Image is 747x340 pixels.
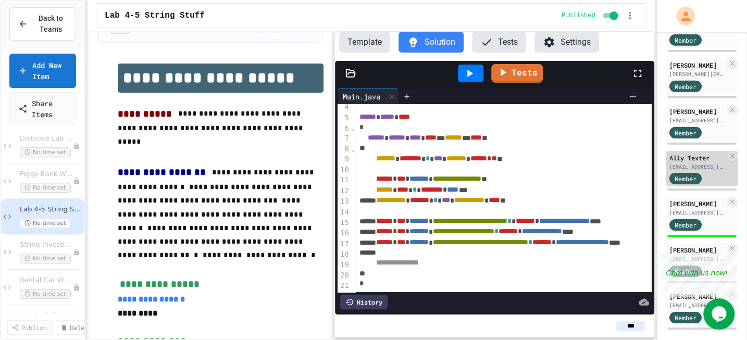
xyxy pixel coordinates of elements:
[73,284,80,291] div: Unpublished
[669,163,725,171] div: [EMAIL_ADDRESS][DOMAIN_NAME]
[73,248,80,256] div: Unpublished
[703,298,737,330] iframe: chat widget
[399,32,464,53] button: Solution
[338,239,351,249] div: 17
[669,107,725,116] div: [PERSON_NAME]
[20,289,71,299] span: No time set
[675,35,696,45] span: Member
[20,183,71,193] span: No time set
[338,270,351,281] div: 20
[34,13,67,35] span: Back to Teams
[338,175,351,185] div: 11
[338,281,351,291] div: 21
[20,134,73,143] span: Distance Lab 3-4
[20,254,71,263] span: No time set
[675,128,696,137] span: Member
[562,11,595,20] span: Published
[20,241,73,249] span: String Investigation
[338,133,351,144] div: 7
[338,91,385,102] div: Main.java
[20,205,82,214] span: Lab 4-5 String Stuff
[338,218,351,228] div: 15
[20,276,73,285] span: Rental Car Weekly Project #2
[338,186,351,196] div: 12
[9,54,76,88] a: Add New Item
[338,165,351,175] div: 10
[56,320,96,335] a: Delete
[338,260,351,270] div: 19
[73,142,80,149] div: Unpublished
[338,113,351,123] div: 5
[351,124,356,132] span: Fold line
[339,32,390,53] button: Template
[340,295,388,309] div: History
[338,249,351,260] div: 18
[669,153,725,162] div: Ally Texter
[20,218,71,228] span: No time set
[105,9,205,22] span: Lab 4-5 String Stuff
[675,174,696,183] span: Member
[73,178,80,185] div: Unpublished
[338,144,351,155] div: 8
[338,89,399,104] div: Main.java
[669,60,725,70] div: [PERSON_NAME]
[338,207,351,218] div: 14
[9,7,76,41] button: Back to Teams
[669,199,725,208] div: [PERSON_NAME]
[669,209,725,217] div: [EMAIL_ADDRESS][DOMAIN_NAME]
[534,32,599,53] button: Settings
[491,64,543,83] a: Tests
[675,313,696,322] span: Member
[20,311,73,320] span: Lab 8: Pick One
[669,245,725,255] div: [PERSON_NAME]
[669,301,725,309] div: [EMAIL_ADDRESS][DOMAIN_NAME]
[20,170,73,179] span: Piggy Bank Weekly Project
[562,9,620,22] div: Content is published and visible to students
[338,228,351,238] div: 16
[338,123,351,134] div: 6
[669,117,725,124] div: [EMAIL_ADDRESS][DOMAIN_NAME]
[338,102,351,112] div: 4
[665,4,698,28] div: My Account
[338,154,351,165] div: 9
[7,320,52,335] a: Publish
[675,82,696,91] span: Member
[351,145,356,153] span: Fold line
[338,196,351,207] div: 13
[20,147,71,157] span: No time set
[669,70,725,78] div: [PERSON_NAME][EMAIL_ADDRESS][DOMAIN_NAME]
[9,92,76,125] a: Share Items
[675,220,696,230] span: Member
[472,32,526,53] button: Tests
[661,253,737,297] iframe: chat widget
